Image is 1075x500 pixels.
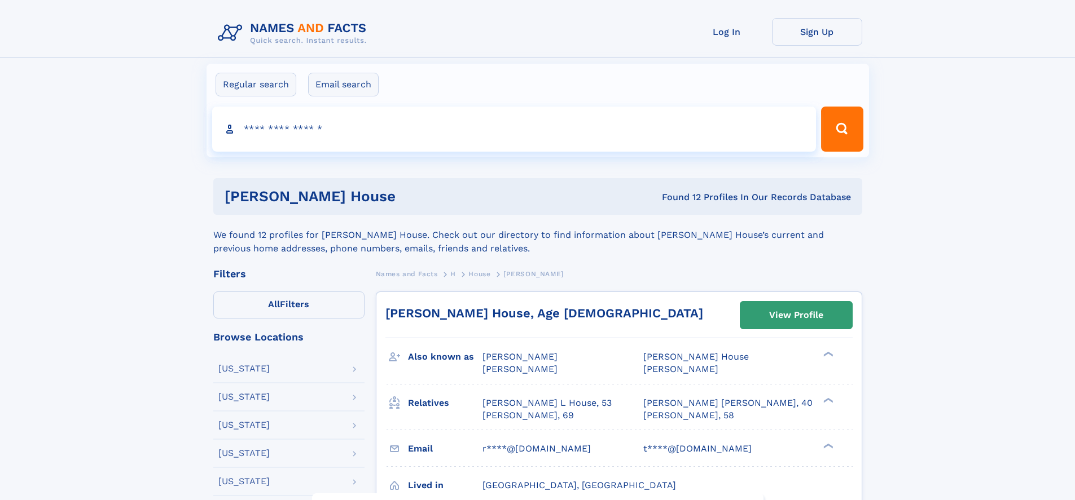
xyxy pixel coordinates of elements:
div: [US_STATE] [218,364,270,373]
div: [US_STATE] [218,477,270,486]
div: We found 12 profiles for [PERSON_NAME] House. Check out our directory to find information about [... [213,215,862,255]
h3: Relatives [408,393,482,413]
label: Filters [213,291,365,318]
div: ❯ [820,396,834,404]
div: [US_STATE] [218,392,270,401]
div: View Profile [769,302,823,328]
div: ❯ [820,351,834,358]
h1: [PERSON_NAME] house [225,189,529,203]
div: Found 12 Profiles In Our Records Database [529,191,851,203]
button: Search Button [821,107,863,152]
label: Regular search [216,73,296,96]
h3: Email [408,439,482,458]
span: [PERSON_NAME] House [643,351,749,362]
span: All [268,299,280,309]
div: [US_STATE] [218,421,270,430]
a: [PERSON_NAME], 69 [482,409,574,422]
span: [PERSON_NAME] [482,364,558,374]
a: House [468,267,490,281]
div: [US_STATE] [218,449,270,458]
span: H [450,270,456,278]
h3: Lived in [408,476,482,495]
img: Logo Names and Facts [213,18,376,48]
span: [PERSON_NAME] [503,270,564,278]
a: View Profile [740,302,852,329]
div: Browse Locations [213,332,365,342]
div: ❯ [820,442,834,449]
span: [PERSON_NAME] [482,351,558,362]
label: Email search [308,73,379,96]
a: [PERSON_NAME] House, Age [DEMOGRAPHIC_DATA] [385,306,703,320]
span: House [468,270,490,278]
input: search input [212,107,817,152]
a: [PERSON_NAME] [PERSON_NAME], 40 [643,397,813,409]
span: [PERSON_NAME] [643,364,718,374]
a: [PERSON_NAME] L House, 53 [482,397,612,409]
h3: Also known as [408,347,482,366]
span: [GEOGRAPHIC_DATA], [GEOGRAPHIC_DATA] [482,480,676,490]
div: Filters [213,269,365,279]
a: H [450,267,456,281]
a: Names and Facts [376,267,438,281]
a: Log In [682,18,772,46]
a: [PERSON_NAME], 58 [643,409,734,422]
a: Sign Up [772,18,862,46]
